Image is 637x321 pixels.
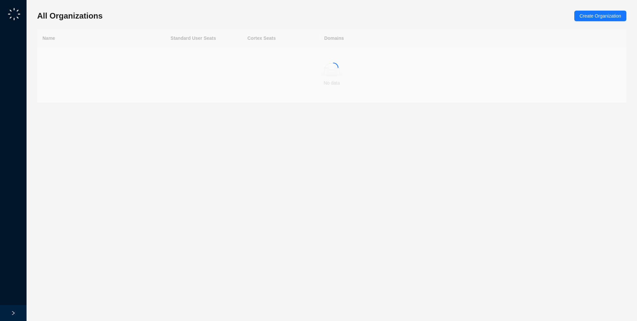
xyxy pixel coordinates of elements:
h3: All Organizations [37,11,103,21]
img: logo-small-C4UdH2pc.png [7,7,22,22]
span: Create Organization [580,12,621,20]
span: loading [328,63,338,73]
button: Create Organization [574,11,626,21]
span: right [11,311,16,315]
